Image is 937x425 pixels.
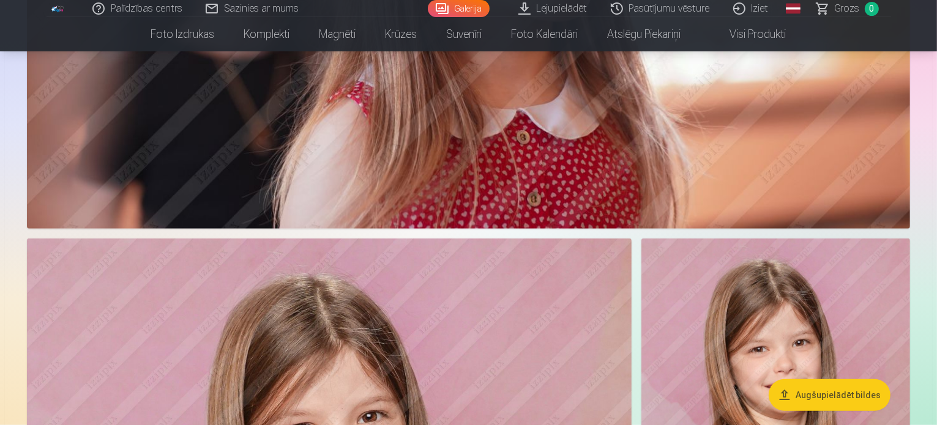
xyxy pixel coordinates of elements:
a: Foto kalendāri [497,17,593,51]
a: Visi produkti [696,17,801,51]
a: Magnēti [305,17,371,51]
button: Augšupielādēt bildes [769,379,890,410]
a: Krūzes [371,17,432,51]
span: 0 [865,2,879,16]
a: Komplekti [230,17,305,51]
a: Suvenīri [432,17,497,51]
span: Grozs [835,1,860,16]
img: /fa1 [51,5,65,12]
a: Foto izdrukas [136,17,230,51]
a: Atslēgu piekariņi [593,17,696,51]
